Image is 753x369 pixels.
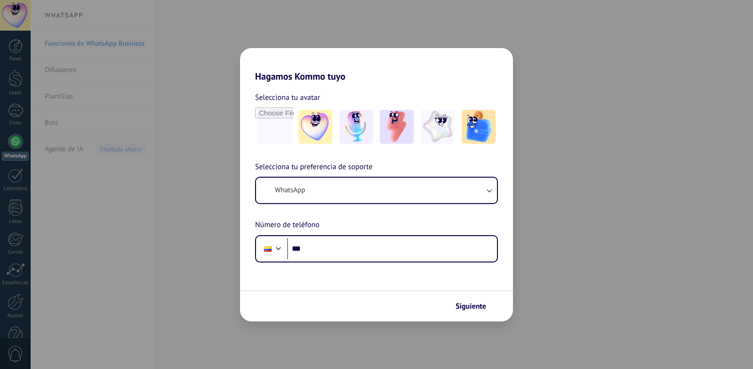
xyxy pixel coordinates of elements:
span: Siguiente [456,303,486,310]
span: Selecciona tu avatar [255,91,320,104]
img: -2.jpeg [339,110,373,144]
img: -1.jpeg [298,110,332,144]
img: -5.jpeg [462,110,496,144]
button: WhatsApp [256,178,497,203]
span: Número de teléfono [255,219,320,231]
img: -3.jpeg [380,110,414,144]
h2: Hagamos Kommo tuyo [240,48,513,82]
span: WhatsApp [275,186,305,195]
img: -4.jpeg [421,110,455,144]
span: Selecciona tu preferencia de soporte [255,161,373,173]
button: Siguiente [451,298,499,314]
div: Colombia: + 57 [259,239,277,259]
